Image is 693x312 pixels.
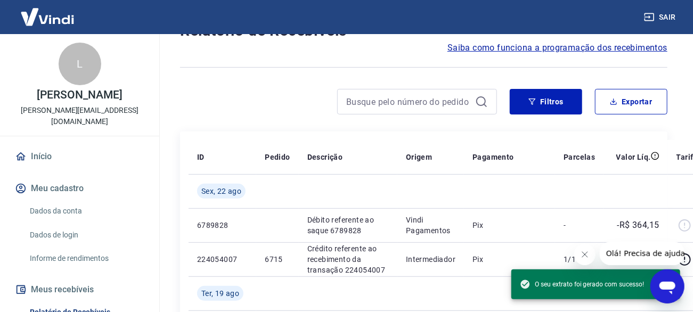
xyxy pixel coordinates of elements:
[406,254,455,265] p: Intermediador
[6,7,89,16] span: Olá! Precisa de ajuda?
[307,215,389,236] p: Débito referente ao saque 6789828
[13,177,146,200] button: Meu cadastro
[201,186,241,196] span: Sex, 22 ago
[265,254,290,265] p: 6715
[650,269,684,303] iframe: Botão para abrir a janela de mensagens
[564,220,595,231] p: -
[265,152,290,162] p: Pedido
[510,89,582,114] button: Filtros
[600,242,684,265] iframe: Mensagem da empresa
[564,152,595,162] p: Parcelas
[197,152,205,162] p: ID
[595,89,667,114] button: Exportar
[26,248,146,269] a: Informe de rendimentos
[564,254,595,265] p: 1/1
[406,152,432,162] p: Origem
[472,254,547,265] p: Pix
[406,215,455,236] p: Vindi Pagamentos
[617,219,659,232] p: -R$ 364,15
[59,43,101,85] div: L
[26,224,146,246] a: Dados de login
[9,105,151,127] p: [PERSON_NAME][EMAIL_ADDRESS][DOMAIN_NAME]
[13,145,146,168] a: Início
[26,200,146,222] a: Dados da conta
[574,244,596,265] iframe: Fechar mensagem
[13,1,82,33] img: Vindi
[37,89,122,101] p: [PERSON_NAME]
[307,152,343,162] p: Descrição
[472,220,547,231] p: Pix
[201,288,239,299] span: Ter, 19 ago
[642,7,680,27] button: Sair
[13,278,146,301] button: Meus recebíveis
[472,152,514,162] p: Pagamento
[616,152,651,162] p: Valor Líq.
[346,94,471,110] input: Busque pelo número do pedido
[447,42,667,54] a: Saiba como funciona a programação dos recebimentos
[307,243,389,275] p: Crédito referente ao recebimento da transação 224054007
[520,279,644,290] span: O seu extrato foi gerado com sucesso!
[197,254,248,265] p: 224054007
[197,220,248,231] p: 6789828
